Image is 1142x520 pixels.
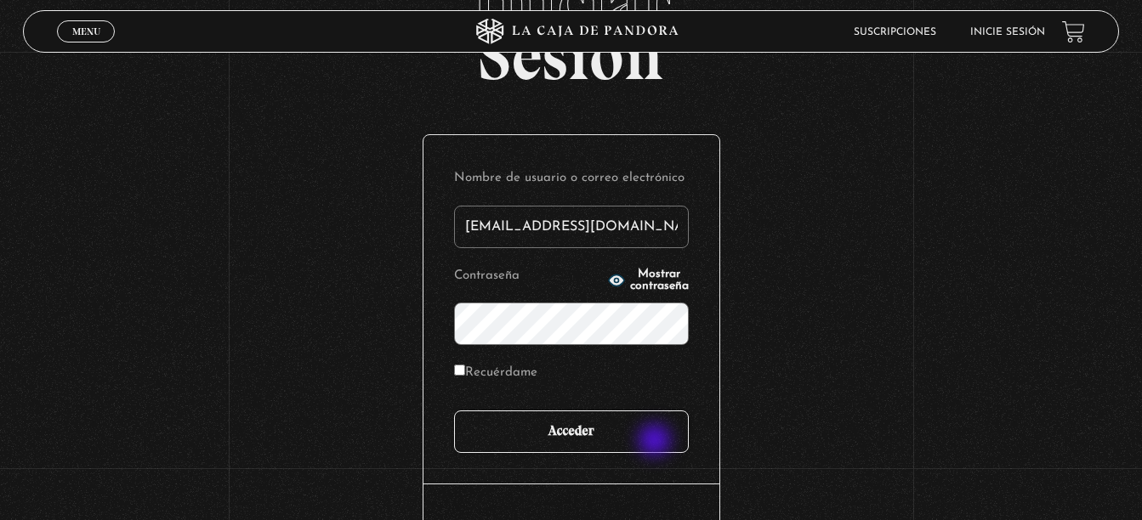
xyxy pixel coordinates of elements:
[72,26,100,37] span: Menu
[454,263,603,290] label: Contraseña
[66,41,106,53] span: Cerrar
[1062,20,1085,43] a: View your shopping cart
[854,27,936,37] a: Suscripciones
[454,365,465,376] input: Recuérdame
[454,360,537,387] label: Recuérdame
[970,27,1045,37] a: Inicie sesión
[454,166,689,192] label: Nombre de usuario o correo electrónico
[630,268,689,292] span: Mostrar contraseña
[608,268,689,292] button: Mostrar contraseña
[454,410,689,453] input: Acceder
